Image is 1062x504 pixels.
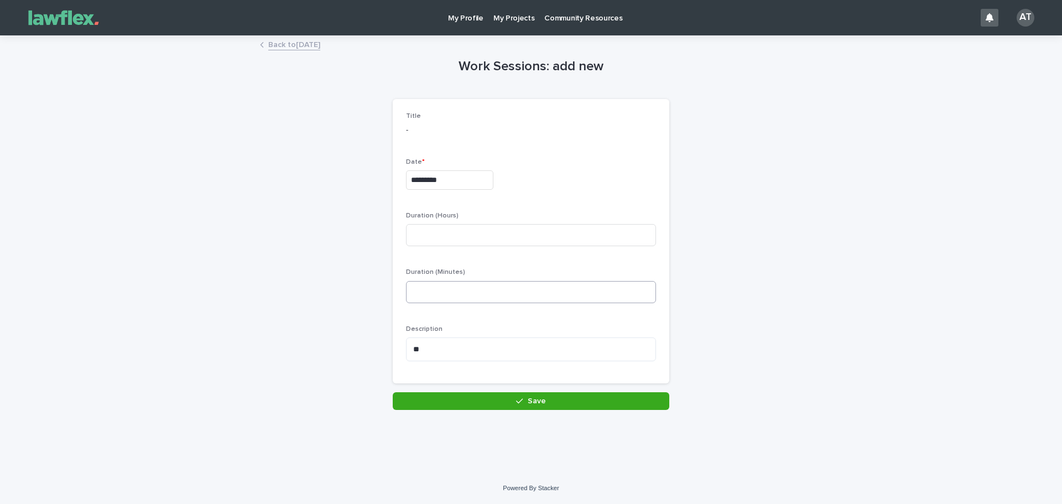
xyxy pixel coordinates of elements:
[22,7,105,29] img: Gnvw4qrBSHOAfo8VMhG6
[528,397,546,405] span: Save
[406,124,656,136] p: -
[406,159,425,165] span: Date
[503,485,559,491] a: Powered By Stacker
[1017,9,1034,27] div: AT
[406,212,459,219] span: Duration (Hours)
[406,326,442,332] span: Description
[268,38,320,50] a: Back to[DATE]
[406,269,465,276] span: Duration (Minutes)
[393,59,669,75] h1: Work Sessions: add new
[393,392,669,410] button: Save
[406,113,421,119] span: Title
